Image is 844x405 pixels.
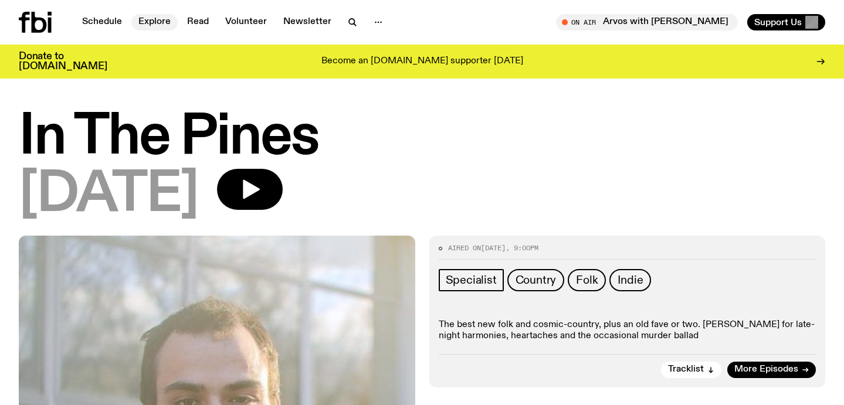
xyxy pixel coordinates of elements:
[506,243,538,253] span: , 9:00pm
[568,269,606,291] a: Folk
[439,269,504,291] a: Specialist
[556,14,738,30] button: On AirArvos with [PERSON_NAME]
[609,269,651,291] a: Indie
[19,52,107,72] h3: Donate to [DOMAIN_NAME]
[734,365,798,374] span: More Episodes
[439,319,816,342] p: The best new folk and cosmic-country, plus an old fave or two. [PERSON_NAME] for late-night harmo...
[321,56,523,67] p: Become an [DOMAIN_NAME] supporter [DATE]
[481,243,506,253] span: [DATE]
[661,362,721,378] button: Tracklist
[727,362,816,378] a: More Episodes
[618,274,643,287] span: Indie
[754,17,802,28] span: Support Us
[276,14,338,30] a: Newsletter
[446,274,497,287] span: Specialist
[448,243,481,253] span: Aired on
[75,14,129,30] a: Schedule
[180,14,216,30] a: Read
[668,365,704,374] span: Tracklist
[516,274,557,287] span: Country
[507,269,565,291] a: Country
[747,14,825,30] button: Support Us
[131,14,178,30] a: Explore
[218,14,274,30] a: Volunteer
[19,111,825,164] h1: In The Pines
[576,274,598,287] span: Folk
[19,169,198,222] span: [DATE]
